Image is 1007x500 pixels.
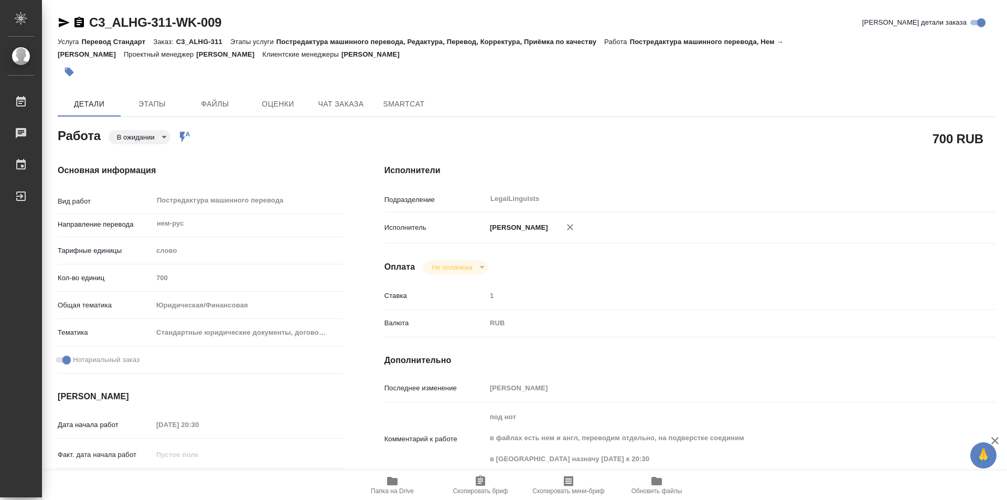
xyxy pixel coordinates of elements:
p: Этапы услуги [230,38,276,46]
span: [PERSON_NAME] детали заказа [862,17,967,28]
h4: Оплата [384,261,415,273]
button: Скопировать мини-бриф [524,471,613,500]
div: В ожидании [423,260,488,274]
input: Пустое поле [153,447,244,462]
p: Тематика [58,327,153,338]
p: C3_ALHG-311 [176,38,230,46]
p: Валюта [384,318,486,328]
p: Исполнитель [384,222,486,233]
button: Скопировать ссылку [73,16,85,29]
p: Работа [604,38,630,46]
button: Скопировать бриф [436,471,524,500]
div: Юридическая/Финансовая [153,296,342,314]
p: Клиентские менеджеры [262,50,341,58]
button: Удалить исполнителя [559,216,582,239]
span: Детали [64,98,114,111]
a: C3_ALHG-311-WK-009 [89,15,221,29]
p: Направление перевода [58,219,153,230]
button: Добавить тэг [58,60,81,83]
p: Дата начала работ [58,420,153,430]
div: Стандартные юридические документы, договоры, уставы [153,324,342,342]
input: Пустое поле [153,270,342,285]
p: Тарифные единицы [58,246,153,256]
textarea: под нот в файлах есть нем и англ, переводим отдельно, на подверстке соединим в [GEOGRAPHIC_DATA] ... [486,408,945,468]
h2: Работа [58,125,101,144]
span: Файлы [190,98,240,111]
span: Папка на Drive [371,487,414,495]
div: RUB [486,314,945,332]
button: В ожидании [114,133,158,142]
p: Факт. дата начала работ [58,450,153,460]
h4: Дополнительно [384,354,995,367]
p: Заказ: [153,38,176,46]
p: Перевод Стандарт [81,38,153,46]
span: Оценки [253,98,303,111]
h4: Основная информация [58,164,342,177]
span: Скопировать мини-бриф [532,487,604,495]
p: Последнее изменение [384,383,486,393]
div: слово [153,242,342,260]
p: [PERSON_NAME] [486,222,548,233]
span: Обновить файлы [631,487,682,495]
span: Нотариальный заказ [73,355,140,365]
p: Общая тематика [58,300,153,311]
span: Скопировать бриф [453,487,508,495]
p: [PERSON_NAME] [341,50,408,58]
button: Не оплачена [428,263,475,272]
p: Вид работ [58,196,153,207]
button: Папка на Drive [348,471,436,500]
span: SmartCat [379,98,429,111]
span: Чат заказа [316,98,366,111]
p: Ставка [384,291,486,301]
span: 🙏 [974,444,992,466]
button: Обновить файлы [613,471,701,500]
p: Подразделение [384,195,486,205]
span: Этапы [127,98,177,111]
input: Пустое поле [486,380,945,396]
p: Проектный менеджер [124,50,196,58]
div: В ожидании [109,130,170,144]
input: Пустое поле [486,288,945,303]
button: 🙏 [970,442,997,469]
h4: Исполнители [384,164,995,177]
h2: 700 RUB [933,130,983,147]
p: Комментарий к работе [384,434,486,444]
p: Услуга [58,38,81,46]
p: Кол-во единиц [58,273,153,283]
p: Постредактура машинного перевода, Редактура, Перевод, Корректура, Приёмка по качеству [276,38,604,46]
h4: [PERSON_NAME] [58,390,342,403]
input: Пустое поле [153,417,244,432]
p: [PERSON_NAME] [196,50,262,58]
button: Скопировать ссылку для ЯМессенджера [58,16,70,29]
